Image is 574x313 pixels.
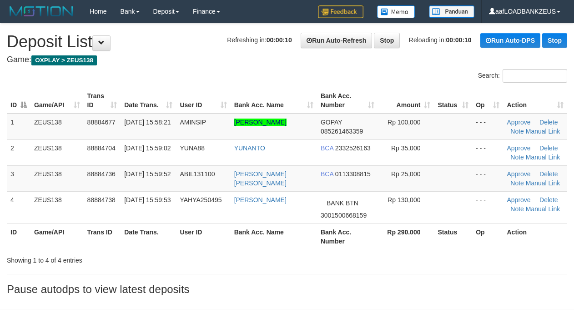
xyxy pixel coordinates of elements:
a: Stop [542,33,567,48]
a: Delete [539,119,558,126]
a: Delete [539,196,558,204]
th: Status [434,224,472,249]
span: Copy 2332526163 to clipboard [335,144,371,152]
td: 1 [7,114,30,140]
th: ID: activate to sort column descending [7,88,30,114]
span: [DATE] 15:58:21 [124,119,171,126]
th: Op: activate to sort column ascending [472,88,503,114]
span: Rp 130,000 [388,196,420,204]
th: Bank Acc. Name [231,224,317,249]
th: Trans ID: activate to sort column ascending [84,88,121,114]
span: BANK BTN [321,195,364,211]
td: - - - [472,114,503,140]
a: Note [510,205,524,213]
td: 4 [7,191,30,224]
strong: 00:00:10 [446,36,472,44]
span: [DATE] 15:59:53 [124,196,171,204]
td: - - - [472,191,503,224]
span: Refreshing in: [227,36,292,44]
th: User ID [176,224,230,249]
span: BCA [321,144,333,152]
a: Stop [374,33,400,48]
th: Bank Acc. Number [317,224,378,249]
a: Manual Link [526,128,560,135]
span: YUNA88 [180,144,204,152]
a: Approve [507,144,530,152]
span: Copy 0113308815 to clipboard [335,170,371,178]
a: Delete [539,170,558,178]
label: Search: [478,69,567,83]
a: YUNANTO [234,144,265,152]
span: Copy 3001500668159 to clipboard [321,212,367,219]
img: MOTION_logo.png [7,5,76,18]
h3: Pause autodps to view latest deposits [7,283,567,295]
a: Note [510,179,524,187]
td: 3 [7,165,30,191]
th: User ID: activate to sort column ascending [176,88,230,114]
img: Button%20Memo.svg [377,5,415,18]
th: Date Trans. [121,224,176,249]
a: [PERSON_NAME] [234,196,287,204]
a: Manual Link [526,154,560,161]
span: GOPAY [321,119,342,126]
a: Run Auto-Refresh [301,33,372,48]
a: Delete [539,144,558,152]
a: Run Auto-DPS [480,33,540,48]
span: AMINSIP [180,119,206,126]
a: [PERSON_NAME] [PERSON_NAME] [234,170,287,187]
span: OXPLAY > ZEUS138 [31,55,97,65]
a: Manual Link [526,179,560,187]
th: Status: activate to sort column ascending [434,88,472,114]
span: BCA [321,170,333,178]
a: [PERSON_NAME] [234,119,287,126]
div: Showing 1 to 4 of 4 entries [7,252,232,265]
span: Copy 085261463359 to clipboard [321,128,363,135]
img: Feedback.jpg [318,5,363,18]
strong: 00:00:10 [267,36,292,44]
span: Rp 100,000 [388,119,420,126]
span: 88884677 [87,119,116,126]
td: ZEUS138 [30,139,84,165]
span: [DATE] 15:59:02 [124,144,171,152]
th: ID [7,224,30,249]
th: Bank Acc. Number: activate to sort column ascending [317,88,378,114]
th: Game/API: activate to sort column ascending [30,88,84,114]
a: Note [510,154,524,161]
input: Search: [503,69,567,83]
a: Approve [507,119,530,126]
span: 88884738 [87,196,116,204]
th: Date Trans.: activate to sort column ascending [121,88,176,114]
td: ZEUS138 [30,165,84,191]
th: Game/API [30,224,84,249]
h4: Game: [7,55,567,65]
span: 88884736 [87,170,116,178]
span: 88884704 [87,144,116,152]
a: Approve [507,170,530,178]
span: Rp 25,000 [391,170,421,178]
h1: Deposit List [7,33,567,51]
th: Bank Acc. Name: activate to sort column ascending [231,88,317,114]
td: - - - [472,139,503,165]
a: Manual Link [526,205,560,213]
td: ZEUS138 [30,114,84,140]
th: Amount: activate to sort column ascending [378,88,434,114]
th: Op [472,224,503,249]
td: - - - [472,165,503,191]
span: Rp 35,000 [391,144,421,152]
span: YAHYA250495 [180,196,222,204]
span: [DATE] 15:59:52 [124,170,171,178]
img: panduan.png [429,5,474,18]
span: Reloading in: [409,36,472,44]
a: Approve [507,196,530,204]
td: ZEUS138 [30,191,84,224]
span: ABIL131100 [180,170,215,178]
th: Trans ID [84,224,121,249]
a: Note [510,128,524,135]
th: Action [503,224,567,249]
td: 2 [7,139,30,165]
th: Action: activate to sort column ascending [503,88,567,114]
th: Rp 290.000 [378,224,434,249]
